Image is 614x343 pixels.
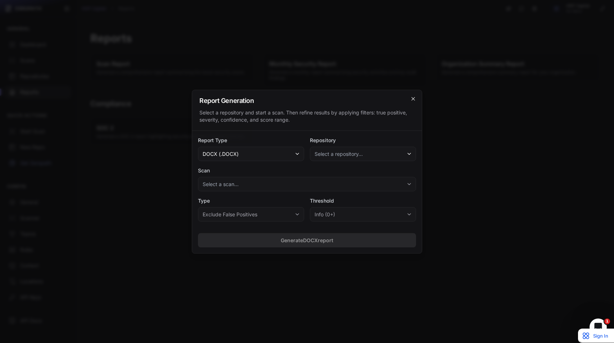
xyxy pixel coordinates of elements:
button: Select a repository... [310,146,416,161]
span: Select a scan... [203,180,239,188]
h2: Report Generation [199,97,415,104]
span: Exclude False Positives [203,211,257,218]
button: info (0+) [310,207,416,221]
span: docx (.docx) [203,150,239,157]
button: docx (.docx) [198,146,304,161]
label: Scan [198,167,416,174]
span: info (0+) [315,211,335,218]
button: Select a scan... [198,177,416,191]
iframe: Intercom live chat [590,319,607,336]
span: Select a repository... [315,150,363,157]
label: Threshold [310,197,416,204]
label: Type [198,197,304,204]
label: Report Type [198,136,304,144]
button: GenerateDOCXreport [198,233,416,247]
button: Exclude False Positives [198,207,304,221]
svg: cross 2, [410,96,416,101]
span: 1 [604,319,610,324]
div: Select a repository and start a scan. Then refine results by applying filters: true positive, sev... [199,109,415,123]
label: Repository [310,136,416,144]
